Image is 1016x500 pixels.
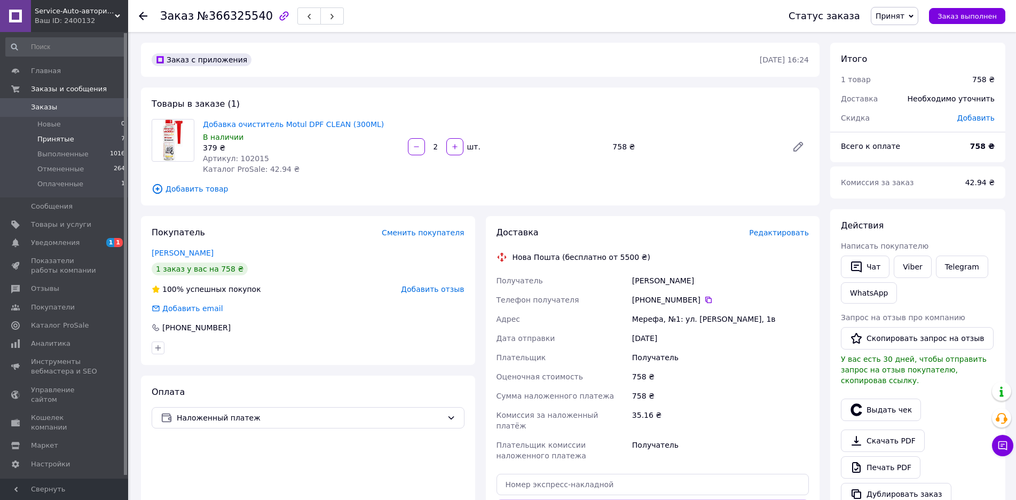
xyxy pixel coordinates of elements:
span: Каталог ProSale [31,321,89,330]
span: 1016 [110,149,125,159]
div: Заказ с приложения [152,53,251,66]
span: Действия [841,220,884,231]
div: Добавить email [151,303,224,314]
span: Доставка [497,227,539,237]
span: Каталог ProSale: 42.94 ₴ [203,165,300,173]
button: Выдать чек [841,399,921,421]
button: Чат [841,256,889,278]
div: Нова Пошта (бесплатно от 5500 ₴) [510,252,653,263]
span: 1 [106,238,115,247]
a: Редактировать [787,136,809,157]
div: 35.16 ₴ [630,406,811,435]
span: Принят [876,12,904,20]
span: Итого [841,54,867,64]
span: №366325540 [197,10,273,22]
span: Комиссия за наложенный платёж [497,411,598,430]
span: Уведомления [31,238,80,248]
span: 264 [114,164,125,174]
span: 42.94 ₴ [965,178,995,187]
input: Номер экспресс-накладной [497,474,809,495]
span: У вас есть 30 дней, чтобы отправить запрос на отзыв покупателю, скопировав ссылку. [841,355,987,385]
span: Адрес [497,315,520,323]
span: Service-Auto-авторизированная точка продажи продукции компании MOTUL [35,6,115,16]
a: [PERSON_NAME] [152,249,214,257]
div: Статус заказа [789,11,860,21]
span: Инструменты вебмастера и SEO [31,357,99,376]
span: 7 [121,134,125,144]
a: Печать PDF [841,456,920,479]
span: В наличии [203,133,243,141]
span: Наложенный платеж [177,412,443,424]
div: успешных покупок [152,284,261,295]
b: 758 ₴ [970,142,995,150]
span: Добавить отзыв [401,285,464,293]
span: Отмененные [37,164,84,174]
div: Ваш ID: 2400132 [35,16,128,26]
span: Кошелек компании [31,413,99,432]
div: Необходимо уточнить [901,87,1001,110]
div: Получатель [630,348,811,367]
span: Сумма наложенного платежа [497,392,615,400]
span: Добавить [957,114,995,122]
span: Оплаченные [37,179,83,189]
span: Заказы [31,102,57,112]
span: Отзывы [31,284,59,293]
div: шт. [464,141,482,152]
img: Добавка очиститель Motul DPF CLEAN (300ML) [163,120,184,161]
span: Сообщения [31,202,73,211]
span: Запрос на отзыв про компанию [841,313,965,322]
button: Чат с покупателем [992,435,1013,456]
span: Редактировать [749,228,809,237]
span: Заказы и сообщения [31,84,107,94]
time: [DATE] 16:24 [760,55,809,64]
span: Товары в заказе (1) [152,99,240,109]
span: Получатель [497,276,543,285]
span: Управление сайтом [31,385,99,404]
span: Заказ выполнен [938,12,997,20]
div: 758 ₴ [630,386,811,406]
div: 379 ₴ [203,142,399,153]
input: Поиск [5,37,126,57]
div: [PHONE_NUMBER] [161,322,232,333]
a: Добавка очиститель Motul DPF CLEAN (300ML) [203,120,384,129]
span: 1 [114,238,123,247]
a: Viber [894,256,931,278]
span: Настройки [31,459,70,469]
span: Товары и услуги [31,220,91,229]
div: 758 ₴ [608,139,783,154]
span: Покупатель [152,227,205,237]
span: Сменить покупателя [382,228,464,237]
span: Написать покупателю [841,242,928,250]
div: 758 ₴ [630,367,811,386]
span: Покупатели [31,303,75,312]
span: Главная [31,66,61,76]
span: Доставка [841,94,878,103]
a: WhatsApp [841,282,897,304]
span: Артикул: 102015 [203,154,269,163]
span: Скидка [841,114,870,122]
div: [DATE] [630,329,811,348]
button: Заказ выполнен [929,8,1005,24]
span: Показатели работы компании [31,256,99,275]
div: Мерефа, №1: ул. [PERSON_NAME], 1в [630,309,811,329]
span: Аналитика [31,339,70,348]
span: Оплата [152,387,185,397]
div: Добавить email [161,303,224,314]
div: Получатель [630,435,811,465]
div: 758 ₴ [972,74,995,85]
span: Добавить товар [152,183,809,195]
span: Плательщик комиссии наложенного платежа [497,441,586,460]
span: Маркет [31,441,58,450]
span: Плательщик [497,353,546,362]
span: Телефон получателя [497,296,579,304]
span: Принятые [37,134,74,144]
div: Вернуться назад [139,11,147,21]
span: 1 товар [841,75,871,84]
div: [PERSON_NAME] [630,271,811,290]
span: 0 [121,120,125,129]
a: Telegram [936,256,988,278]
span: Заказ [160,10,194,22]
span: Комиссия за заказ [841,178,914,187]
span: Оценочная стоимость [497,372,584,381]
span: Дата отправки [497,334,555,343]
